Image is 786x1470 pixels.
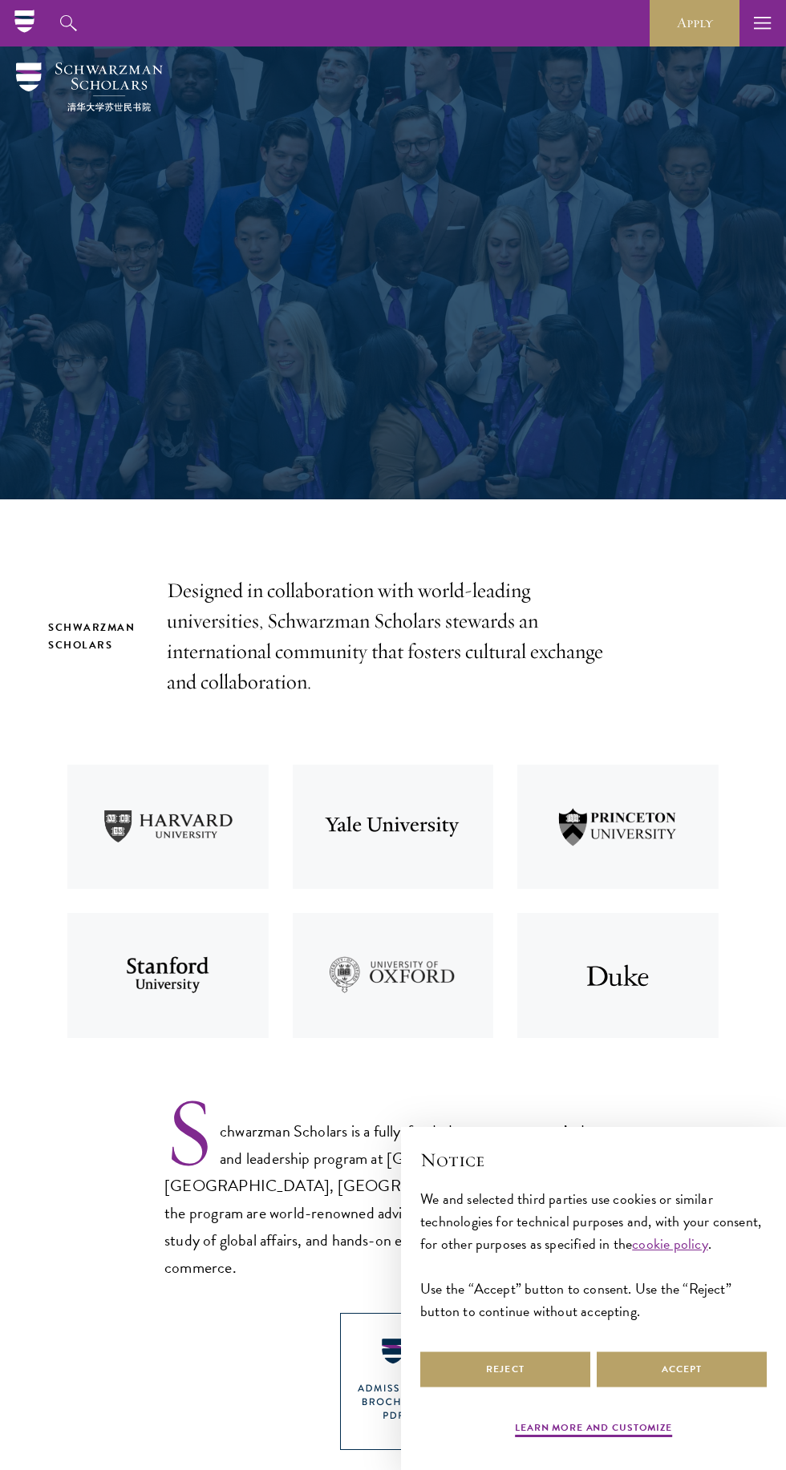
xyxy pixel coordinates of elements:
p: Schwarzman Scholars is a fully-funded, one-year master’s degree and leadership program at [GEOGRA... [164,1093,622,1281]
button: Reject [420,1351,590,1387]
h2: Schwarzman Scholars [48,619,135,654]
h2: Notice [420,1146,767,1173]
button: Accept [597,1351,767,1387]
p: Designed in collaboration with world-leading universities, Schwarzman Scholars stewards an intern... [167,575,624,697]
button: Learn more and customize [515,1420,672,1440]
a: cookie policy [632,1233,707,1254]
img: Schwarzman Scholars [16,63,163,111]
div: We and selected third parties use cookies or similar technologies for technical purposes and, wit... [420,1188,767,1323]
